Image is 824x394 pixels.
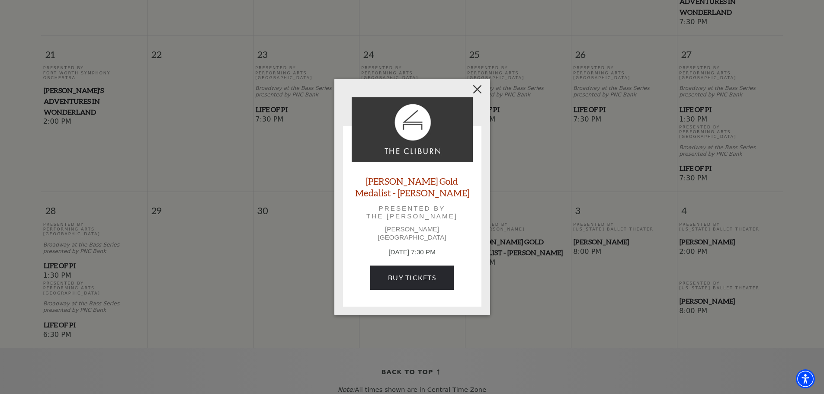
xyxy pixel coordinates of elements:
div: Accessibility Menu [796,369,815,388]
a: [PERSON_NAME] Gold Medalist - [PERSON_NAME] [352,175,473,199]
p: [PERSON_NAME][GEOGRAPHIC_DATA] [352,225,473,241]
img: Cliburn Gold Medalist - Aristo Sham [352,97,473,162]
p: Presented by The [PERSON_NAME] [364,205,461,220]
button: Close [469,81,485,98]
a: Buy Tickets [370,266,454,290]
p: [DATE] 7:30 PM [352,247,473,257]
